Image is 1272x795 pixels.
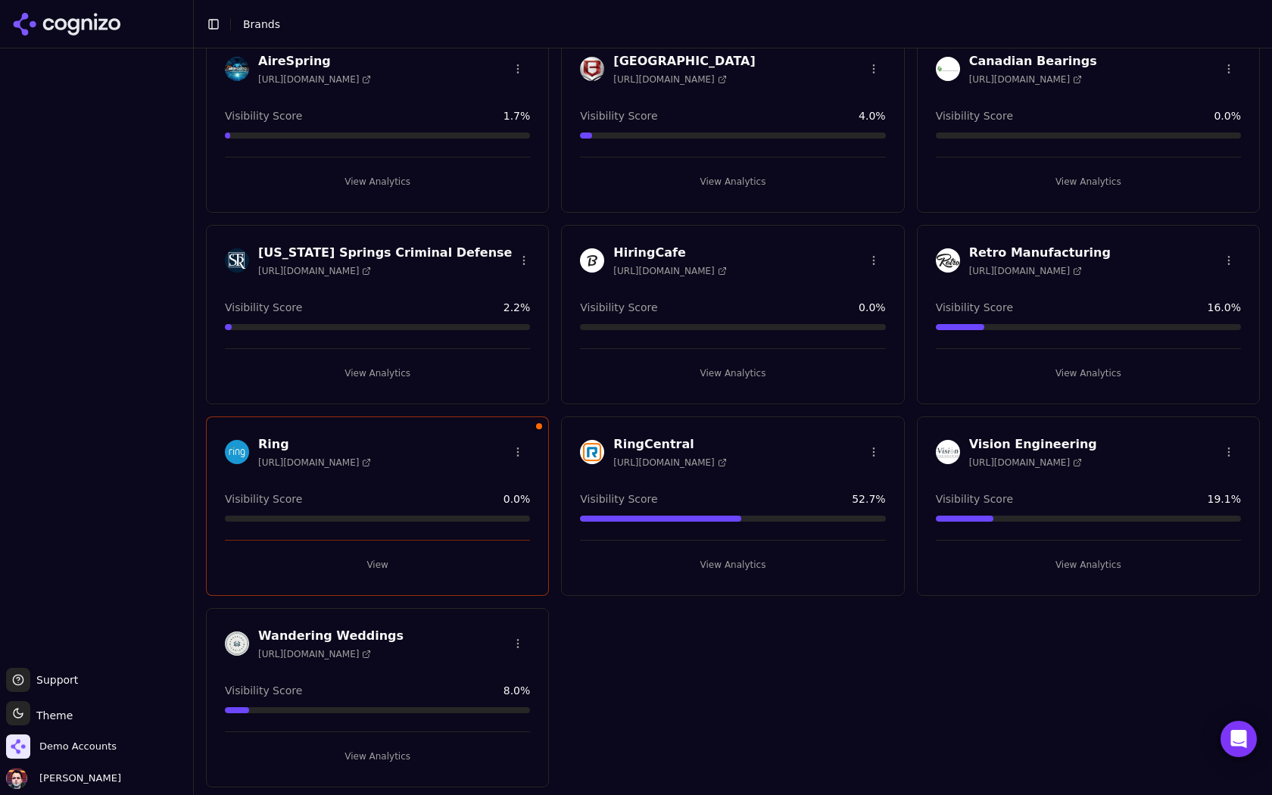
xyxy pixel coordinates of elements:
[969,435,1097,454] h3: Vision Engineering
[969,265,1082,277] span: [URL][DOMAIN_NAME]
[852,491,885,507] span: 52.7 %
[243,18,280,30] span: Brands
[969,52,1097,70] h3: Canadian Bearings
[613,73,726,86] span: [URL][DOMAIN_NAME]
[580,108,657,123] span: Visibility Score
[936,361,1241,385] button: View Analytics
[503,683,531,698] span: 8.0 %
[1214,108,1241,123] span: 0.0 %
[969,73,1082,86] span: [URL][DOMAIN_NAME]
[936,57,960,81] img: Canadian Bearings
[225,248,249,273] img: Colorado Springs Criminal Defense
[580,170,885,194] button: View Analytics
[258,457,371,469] span: [URL][DOMAIN_NAME]
[969,244,1111,262] h3: Retro Manufacturing
[225,440,249,464] img: Ring
[936,553,1241,577] button: View Analytics
[580,361,885,385] button: View Analytics
[6,734,117,759] button: Open organization switcher
[503,300,531,315] span: 2.2 %
[6,768,121,789] button: Open user button
[859,300,886,315] span: 0.0 %
[225,631,249,656] img: Wandering Weddings
[1208,491,1241,507] span: 19.1 %
[33,772,121,785] span: [PERSON_NAME]
[225,108,302,123] span: Visibility Score
[580,553,885,577] button: View Analytics
[580,440,604,464] img: RingCentral
[225,491,302,507] span: Visibility Score
[225,57,249,81] img: AireSpring
[936,491,1013,507] span: Visibility Score
[258,73,371,86] span: [URL][DOMAIN_NAME]
[6,734,30,759] img: Demo Accounts
[39,740,117,753] span: Demo Accounts
[503,108,531,123] span: 1.7 %
[258,244,512,262] h3: [US_STATE] Springs Criminal Defense
[859,108,886,123] span: 4.0 %
[613,457,726,469] span: [URL][DOMAIN_NAME]
[936,170,1241,194] button: View Analytics
[1208,300,1241,315] span: 16.0 %
[580,248,604,273] img: HiringCafe
[580,57,604,81] img: Behring Regional Center
[613,265,726,277] span: [URL][DOMAIN_NAME]
[580,300,657,315] span: Visibility Score
[243,17,280,32] nav: breadcrumb
[258,627,404,645] h3: Wandering Weddings
[936,248,960,273] img: Retro Manufacturing
[225,170,530,194] button: View Analytics
[225,553,530,577] button: View
[225,300,302,315] span: Visibility Score
[258,265,371,277] span: [URL][DOMAIN_NAME]
[613,244,726,262] h3: HiringCafe
[503,491,531,507] span: 0.0 %
[613,52,755,70] h3: [GEOGRAPHIC_DATA]
[258,52,371,70] h3: AireSpring
[225,744,530,768] button: View Analytics
[30,672,78,687] span: Support
[258,435,371,454] h3: Ring
[936,300,1013,315] span: Visibility Score
[30,709,73,722] span: Theme
[613,435,726,454] h3: RingCentral
[1221,721,1257,757] div: Open Intercom Messenger
[225,361,530,385] button: View Analytics
[580,491,657,507] span: Visibility Score
[936,440,960,464] img: Vision Engineering
[936,108,1013,123] span: Visibility Score
[969,457,1082,469] span: [URL][DOMAIN_NAME]
[6,768,27,789] img: Deniz Ozcan
[258,648,371,660] span: [URL][DOMAIN_NAME]
[225,683,302,698] span: Visibility Score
